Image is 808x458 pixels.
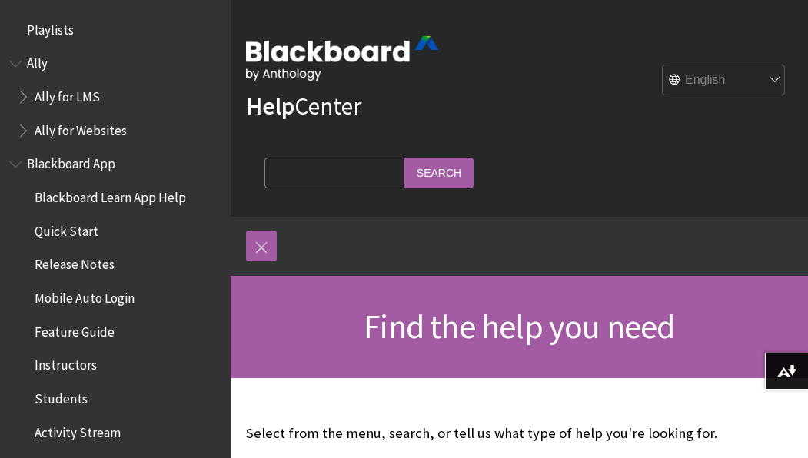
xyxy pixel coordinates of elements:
nav: Book outline for Playlists [9,17,221,43]
span: Blackboard Learn App Help [35,184,186,205]
span: Quick Start [35,218,98,239]
span: Find the help you need [364,305,674,347]
a: HelpCenter [246,91,361,121]
span: Instructors [35,353,97,373]
span: Activity Stream [35,420,121,440]
span: Playlists [27,17,74,38]
img: Blackboard by Anthology [246,36,438,81]
span: Blackboard App [27,151,115,172]
span: Ally for LMS [35,84,100,105]
span: Ally [27,51,48,71]
span: Release Notes [35,252,115,273]
select: Site Language Selector [663,65,786,96]
input: Search [404,158,474,188]
span: Ally for Websites [35,118,127,138]
span: Mobile Auto Login [35,285,135,306]
nav: Book outline for Anthology Ally Help [9,51,221,144]
span: Feature Guide [35,319,115,340]
span: Students [35,386,88,407]
strong: Help [246,91,294,121]
p: Select from the menu, search, or tell us what type of help you're looking for. [246,423,793,443]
